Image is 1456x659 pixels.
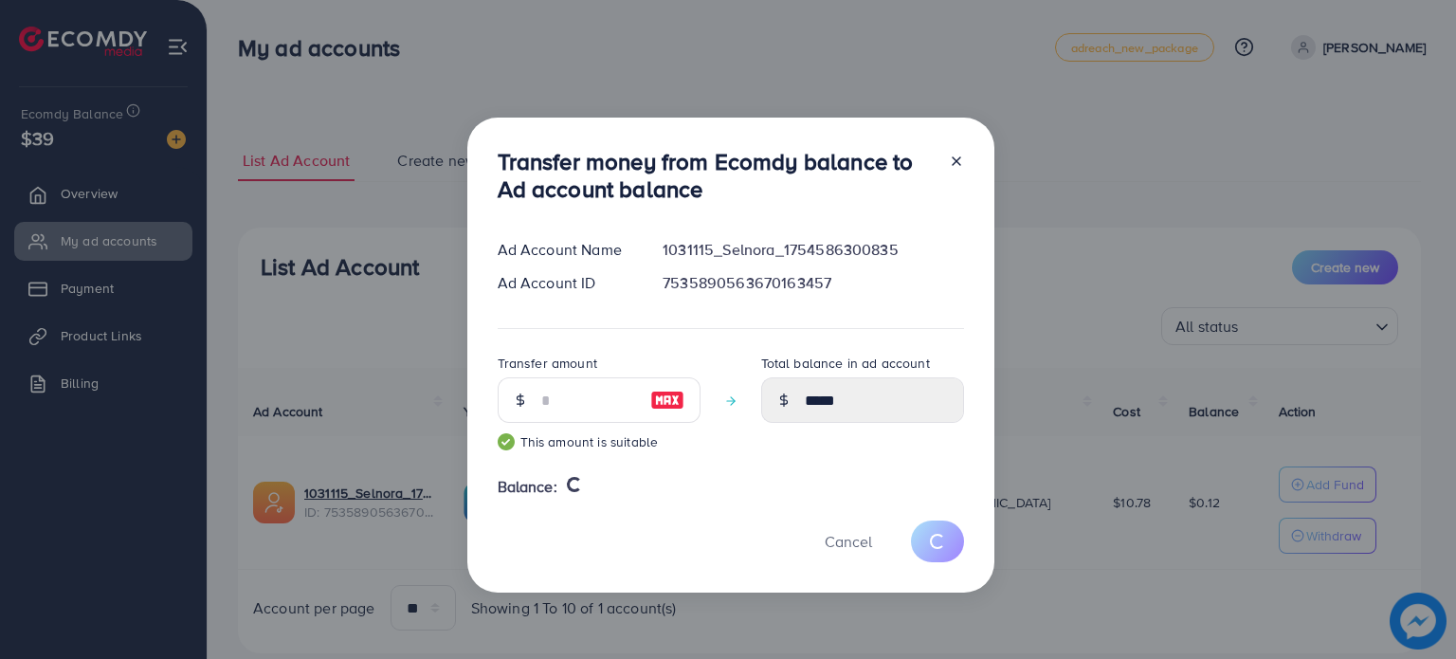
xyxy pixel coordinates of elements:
button: Cancel [801,521,896,561]
div: Ad Account ID [482,272,648,294]
div: 7535890563670163457 [647,272,978,294]
span: Balance: [498,476,557,498]
span: Cancel [825,531,872,552]
small: This amount is suitable [498,432,701,451]
label: Total balance in ad account [761,354,930,373]
h3: Transfer money from Ecomdy balance to Ad account balance [498,148,934,203]
img: image [650,389,684,412]
div: Ad Account Name [482,239,648,261]
img: guide [498,433,515,450]
label: Transfer amount [498,354,597,373]
div: 1031115_Selnora_1754586300835 [647,239,978,261]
